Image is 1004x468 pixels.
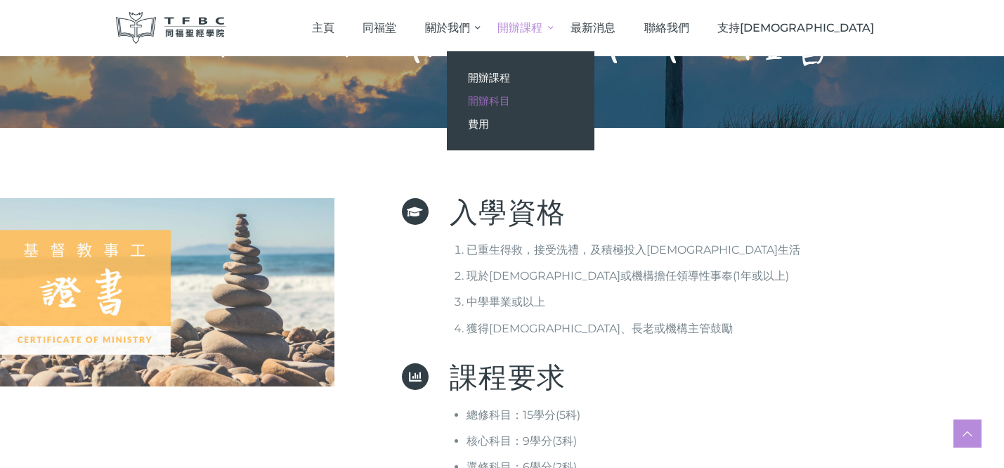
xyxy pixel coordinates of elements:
[556,7,630,48] a: 最新消息
[312,21,334,34] span: 主頁
[497,21,542,34] span: 開辦課程
[425,21,470,34] span: 關於我們
[450,360,566,394] span: 課程要求
[467,292,1004,311] li: 中學畢業或以上
[467,431,1004,450] li: 核心科目：9學分(3科)
[467,266,1004,285] li: 現於[DEMOGRAPHIC_DATA]或機構擔任領導性事奉(1年或以上)
[297,7,348,48] a: 主頁
[717,21,874,34] span: 支持[DEMOGRAPHIC_DATA]
[348,7,411,48] a: 同福堂
[953,420,982,448] a: Scroll to top
[468,94,510,108] span: 開辦科目
[363,21,396,34] span: 同福堂
[116,12,226,44] img: 同福聖經學院 TFBC
[411,7,484,48] a: 關於我們
[468,117,489,131] span: 費用
[450,195,566,229] span: 入學資格
[483,7,556,48] a: 開辦課程
[447,66,594,89] a: 開辦課程
[644,21,689,34] span: 聯絡我們
[447,89,594,112] a: 開辦科目
[571,21,615,34] span: 最新消息
[447,112,594,136] a: 費用
[467,405,1004,424] li: 總修科目：15學分(5科)
[630,7,703,48] a: 聯絡我們
[467,240,1004,259] li: 已重生得救，接受洗禮，及積極投入[DEMOGRAPHIC_DATA]生活
[703,7,889,48] a: 支持[DEMOGRAPHIC_DATA]
[467,319,1004,338] li: 獲得[DEMOGRAPHIC_DATA]、長老或機構主管鼓勵
[468,71,510,84] span: 開辦課程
